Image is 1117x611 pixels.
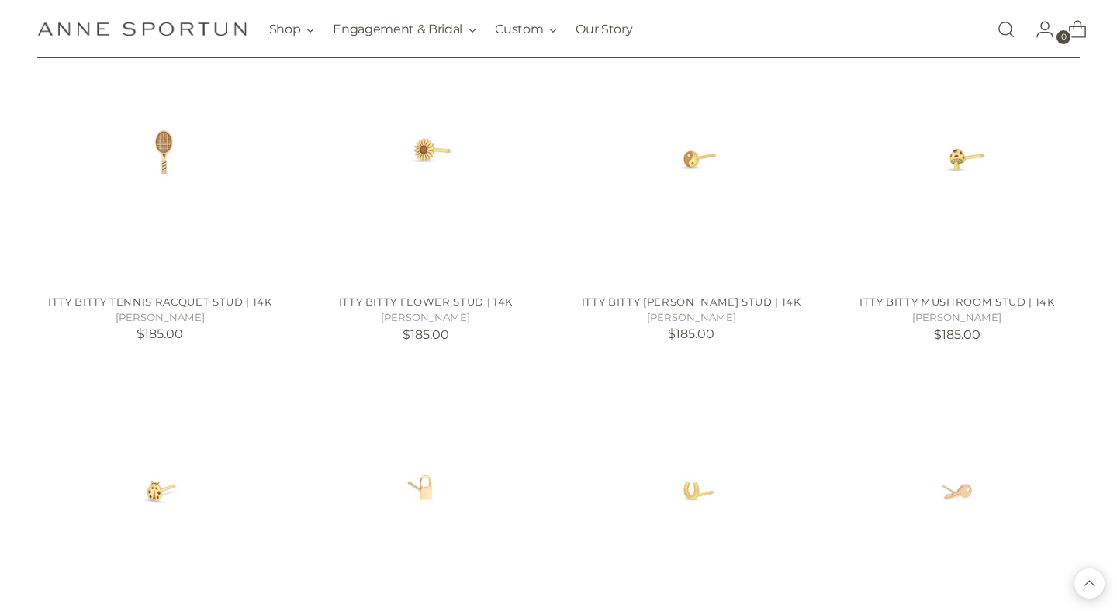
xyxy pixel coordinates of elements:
[859,295,1055,308] a: Itty Bitty Mushroom Stud | 14k
[1056,30,1070,44] span: 0
[668,326,714,341] span: $185.00
[37,36,283,282] a: Itty Bitty Tennis Racquet Stud | 14k
[303,36,549,283] a: Itty Bitty Flower Stud | 14k
[1023,14,1054,45] a: Go to the account page
[48,295,272,308] a: Itty Bitty Tennis Racquet Stud | 14k
[934,327,980,342] span: $185.00
[339,295,513,308] a: Itty Bitty Flower Stud | 14k
[1056,14,1087,45] a: Open cart modal
[403,327,449,342] span: $185.00
[569,36,814,282] a: Itty Bitty Yin Yang Stud | 14k
[333,12,476,47] button: Engagement & Bridal
[1074,568,1105,599] button: Back to top
[495,12,557,47] button: Custom
[37,22,247,36] a: Anne Sportun Fine Jewellery
[269,12,315,47] button: Shop
[569,310,814,326] h5: [PERSON_NAME]
[137,326,183,341] span: $185.00
[834,310,1081,326] h5: [PERSON_NAME]
[37,310,283,326] h5: [PERSON_NAME]
[576,12,632,47] a: Our Story
[303,310,549,326] h5: [PERSON_NAME]
[582,295,801,308] a: Itty Bitty [PERSON_NAME] Stud | 14k
[991,14,1022,45] a: Open search modal
[834,36,1081,283] a: Itty Bitty Mushroom Stud | 14k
